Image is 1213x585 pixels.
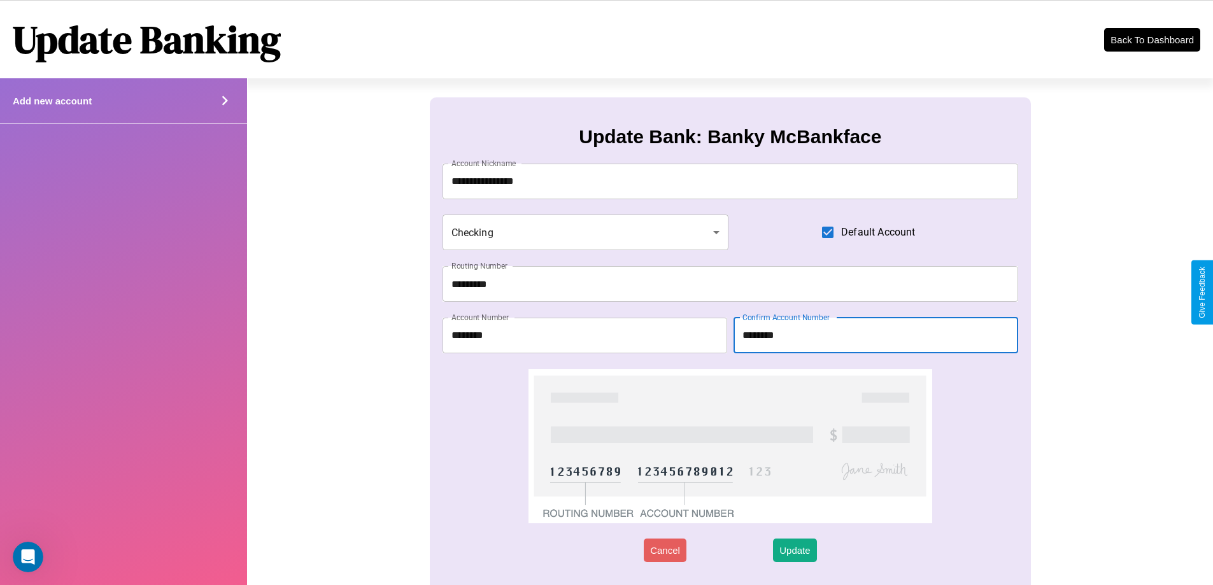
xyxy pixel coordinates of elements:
label: Confirm Account Number [742,312,830,323]
img: check [528,369,932,523]
iframe: Intercom live chat [13,542,43,572]
button: Update [773,539,816,562]
label: Routing Number [451,260,507,271]
h3: Update Bank: Banky McBankface [579,126,881,148]
h4: Add new account [13,95,92,106]
button: Back To Dashboard [1104,28,1200,52]
button: Cancel [644,539,686,562]
div: Checking [443,215,729,250]
div: Give Feedback [1198,267,1207,318]
span: Default Account [841,225,915,240]
label: Account Nickname [451,158,516,169]
label: Account Number [451,312,509,323]
h1: Update Banking [13,13,281,66]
